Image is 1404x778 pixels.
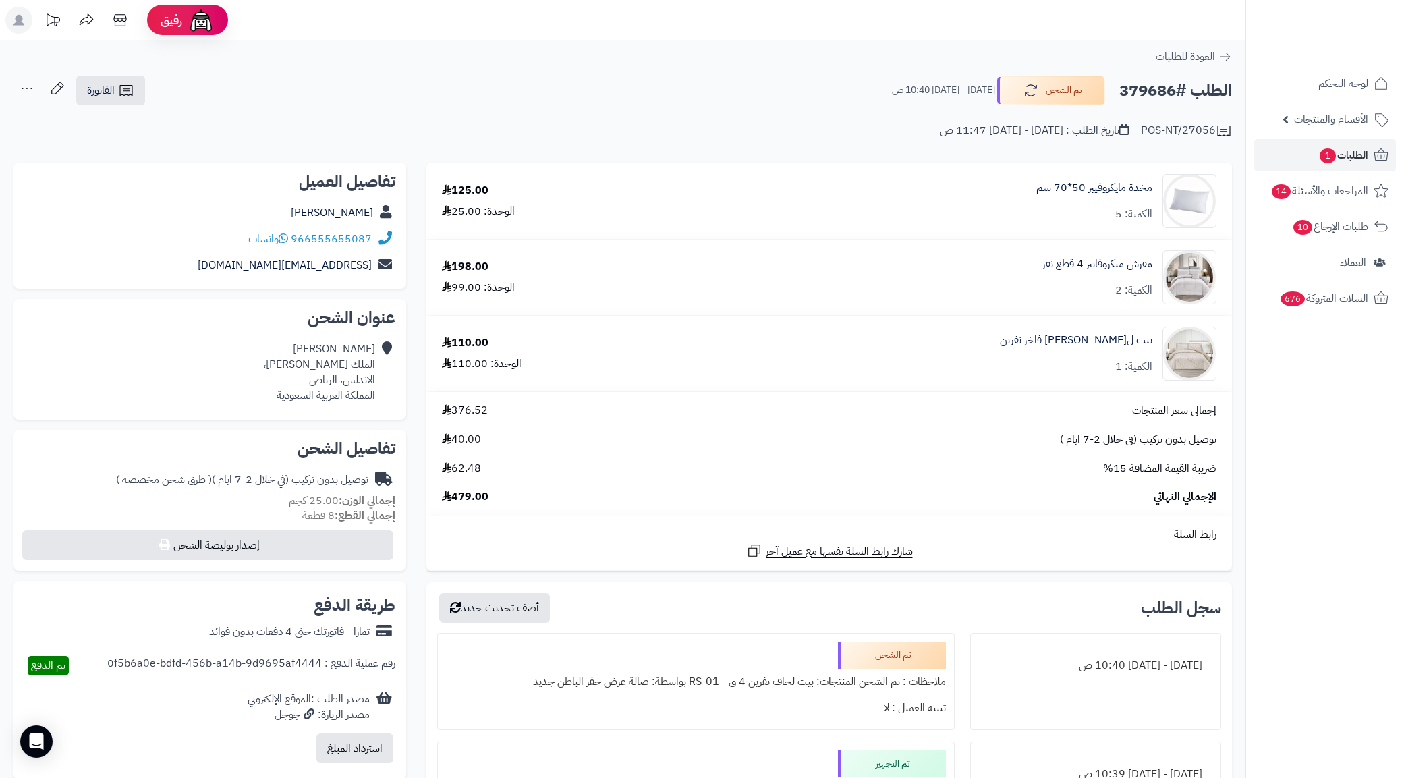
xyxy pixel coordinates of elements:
img: logo-2.png [1312,34,1391,62]
img: 1750577823-1-90x90.jpg [1163,250,1216,304]
button: استرداد المبلغ [316,733,393,763]
span: 40.00 [442,432,481,447]
a: لوحة التحكم [1254,67,1396,100]
h2: الطلب #379686 [1119,77,1232,105]
span: 62.48 [442,461,481,476]
div: [PERSON_NAME] الملك [PERSON_NAME]، الاندلس، الرياض المملكة العربية السعودية [263,341,375,403]
div: رابط السلة [432,527,1227,543]
div: 198.00 [442,259,488,275]
div: مصدر الزيارة: جوجل [248,707,370,723]
span: العودة للطلبات [1156,49,1215,65]
a: 966555655087 [291,231,372,247]
span: السلات المتروكة [1279,289,1368,308]
span: 14 [1272,184,1291,199]
div: الكمية: 2 [1115,283,1152,298]
span: طلبات الإرجاع [1292,217,1368,236]
div: POS-NT/27056 [1141,123,1232,139]
span: الطلبات [1318,146,1368,165]
span: تم الدفع [31,657,65,673]
span: إجمالي سعر المنتجات [1132,403,1216,418]
div: الوحدة: 25.00 [442,204,515,219]
span: 10 [1293,220,1312,235]
span: لوحة التحكم [1318,74,1368,93]
a: المراجعات والأسئلة14 [1254,175,1396,207]
span: 479.00 [442,489,488,505]
a: العودة للطلبات [1156,49,1232,65]
a: الفاتورة [76,76,145,105]
span: ( طرق شحن مخصصة ) [116,472,212,488]
small: 25.00 كجم [289,493,395,509]
span: المراجعات والأسئلة [1270,182,1368,200]
a: مخدة مايكروفيبر 50*70 سم [1036,180,1152,196]
div: تاريخ الطلب : [DATE] - [DATE] 11:47 ص [940,123,1129,138]
h3: سجل الطلب [1141,600,1221,616]
button: إصدار بوليصة الشحن [22,530,393,560]
button: أضف تحديث جديد [439,593,550,623]
div: تنبيه العميل : لا [446,695,946,721]
div: تم الشحن [838,642,946,669]
div: مصدر الطلب :الموقع الإلكتروني [248,692,370,723]
a: [EMAIL_ADDRESS][DOMAIN_NAME] [198,257,372,273]
h2: تفاصيل العميل [24,173,395,190]
span: العملاء [1340,253,1366,272]
a: الطلبات1 [1254,139,1396,171]
a: مفرش ميكروفايبر 4 قطع نفر [1042,256,1152,272]
div: الكمية: 1 [1115,359,1152,374]
span: ضريبة القيمة المضافة 15% [1103,461,1216,476]
div: 125.00 [442,183,488,198]
div: الكمية: 5 [1115,206,1152,222]
img: ai-face.png [188,7,215,34]
img: 1703426873-pillow-90x90.png [1163,174,1216,228]
span: الفاتورة [87,82,115,99]
a: [PERSON_NAME] [291,204,373,221]
div: ملاحظات : تم الشحن المنتجات: بيت لحاف نفرين 4 ق - RS-01 بواسطة: صالة عرض حفر الباطن جديد [446,669,946,695]
button: تم الشحن [997,76,1105,105]
div: 110.00 [442,335,488,351]
img: 1757415092-1-90x90.jpg [1163,327,1216,381]
span: 376.52 [442,403,488,418]
div: Open Intercom Messenger [20,725,53,758]
a: واتساب [248,231,288,247]
a: العملاء [1254,246,1396,279]
a: طلبات الإرجاع10 [1254,211,1396,243]
div: الوحدة: 110.00 [442,356,522,372]
span: توصيل بدون تركيب (في خلال 2-7 ايام ) [1060,432,1216,447]
div: توصيل بدون تركيب (في خلال 2-7 ايام ) [116,472,368,488]
span: 1 [1320,148,1336,163]
div: تم التجهيز [838,750,946,777]
div: الوحدة: 99.00 [442,280,515,296]
span: رفيق [161,12,182,28]
h2: طريقة الدفع [314,597,395,613]
div: [DATE] - [DATE] 10:40 ص [979,652,1212,679]
span: الإجمالي النهائي [1154,489,1216,505]
span: 676 [1281,291,1305,306]
span: شارك رابط السلة نفسها مع عميل آخر [766,544,913,559]
div: تمارا - فاتورتك حتى 4 دفعات بدون فوائد [209,624,370,640]
span: الأقسام والمنتجات [1294,110,1368,129]
a: تحديثات المنصة [36,7,69,37]
div: رقم عملية الدفع : 0f5b6a0e-bdfd-456b-a14b-9d9695af4444 [107,656,395,675]
h2: تفاصيل الشحن [24,441,395,457]
a: شارك رابط السلة نفسها مع عميل آخر [746,543,913,559]
strong: إجمالي القطع: [335,507,395,524]
h2: عنوان الشحن [24,310,395,326]
a: السلات المتروكة676 [1254,282,1396,314]
small: 8 قطعة [302,507,395,524]
a: بيت ل[PERSON_NAME] فاخر نفرين [1000,333,1152,348]
small: [DATE] - [DATE] 10:40 ص [892,84,995,97]
strong: إجمالي الوزن: [339,493,395,509]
